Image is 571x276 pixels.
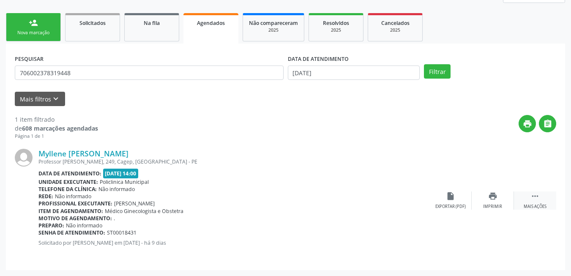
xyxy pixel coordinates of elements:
[483,204,502,210] div: Imprimir
[435,204,466,210] div: Exportar (PDF)
[107,229,137,236] span: ST00018431
[29,18,38,27] div: person_add
[103,169,139,178] span: [DATE] 14:00
[51,94,60,104] i: keyboard_arrow_down
[100,178,149,186] span: Policlinica Municipal
[446,191,455,201] i: insert_drive_file
[288,66,420,80] input: Selecione um intervalo
[288,52,349,66] label: DATA DE ATENDIMENTO
[79,19,106,27] span: Solicitados
[15,133,98,140] div: Página 1 de 1
[105,208,183,215] span: Médico Ginecologista e Obstetra
[114,200,155,207] span: [PERSON_NAME]
[38,186,97,193] b: Telefone da clínica:
[197,19,225,27] span: Agendados
[249,27,298,33] div: 2025
[15,124,98,133] div: de
[519,115,536,132] button: print
[15,149,33,167] img: img
[249,19,298,27] span: Não compareceram
[38,200,112,207] b: Profissional executante:
[55,193,91,200] span: Não informado
[38,193,53,200] b: Rede:
[38,215,112,222] b: Motivo de agendamento:
[15,115,98,124] div: 1 item filtrado
[114,215,115,222] span: .
[38,158,429,165] div: Professor [PERSON_NAME], 249, Cagep, [GEOGRAPHIC_DATA] - PE
[38,239,429,246] p: Solicitado por [PERSON_NAME] em [DATE] - há 9 dias
[38,170,101,177] b: Data de atendimento:
[38,149,128,158] a: Myllene [PERSON_NAME]
[66,222,102,229] span: Não informado
[524,204,546,210] div: Mais ações
[315,27,357,33] div: 2025
[38,222,64,229] b: Preparo:
[530,191,540,201] i: 
[381,19,410,27] span: Cancelados
[38,229,105,236] b: Senha de atendimento:
[374,27,416,33] div: 2025
[523,119,532,128] i: print
[323,19,349,27] span: Resolvidos
[98,186,135,193] span: Não informado
[15,92,65,107] button: Mais filtroskeyboard_arrow_down
[539,115,556,132] button: 
[424,64,451,79] button: Filtrar
[38,208,103,215] b: Item de agendamento:
[15,52,44,66] label: PESQUISAR
[543,119,552,128] i: 
[488,191,497,201] i: print
[22,124,98,132] strong: 608 marcações agendadas
[38,178,98,186] b: Unidade executante:
[144,19,160,27] span: Na fila
[15,66,284,80] input: Nome, CNS
[12,30,55,36] div: Nova marcação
